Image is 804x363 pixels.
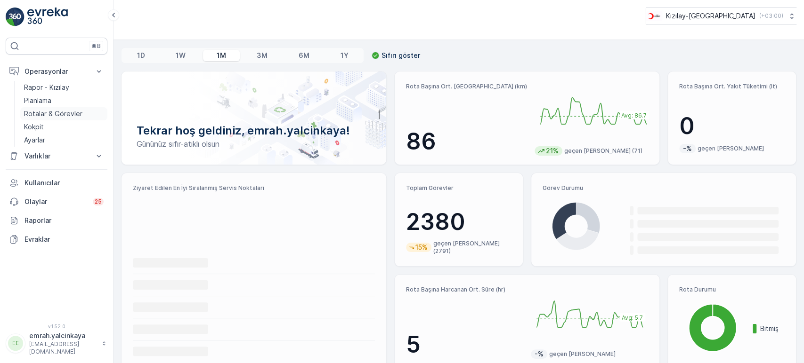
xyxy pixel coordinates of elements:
button: Varlıklar [6,147,107,166]
div: EE [8,336,23,351]
p: geçen [PERSON_NAME] [698,145,764,152]
p: 15% [414,243,429,252]
a: Rotalar & Görevler [20,107,107,120]
p: Toplam Görevler [406,184,512,192]
p: Kızılay-[GEOGRAPHIC_DATA] [666,11,755,21]
a: Olaylar25 [6,192,107,211]
span: v 1.52.0 [6,324,107,329]
p: ( +03:00 ) [759,12,783,20]
a: Kullanıcılar [6,174,107,192]
p: Sıfırı göster [382,51,420,60]
button: EEemrah.yalcinkaya[EMAIL_ADDRESS][DOMAIN_NAME] [6,331,107,355]
p: Rota Başına Ort. Yakıt Tüketimi (lt) [679,83,785,90]
p: Görev Durumu [543,184,785,192]
p: Bitmiş [760,324,785,333]
p: 25 [95,198,102,205]
p: 21% [545,146,560,156]
a: Kokpit [20,120,107,134]
button: Operasyonlar [6,62,107,81]
p: 3M [257,51,268,60]
p: 0 [679,112,785,140]
p: -% [682,144,693,153]
a: Evraklar [6,230,107,249]
p: Rota Başına Harcanan Ort. Süre (hr) [406,286,523,293]
p: 5 [406,331,523,359]
p: 1M [217,51,226,60]
a: Raporlar [6,211,107,230]
p: 1W [176,51,186,60]
p: Ayarlar [24,135,45,145]
img: k%C4%B1z%C4%B1lay_jywRncg.png [646,11,662,21]
p: Rota Başına Ort. [GEOGRAPHIC_DATA] (km) [406,83,527,90]
p: emrah.yalcinkaya [29,331,97,340]
p: 2380 [406,208,512,236]
p: 1Y [340,51,348,60]
p: geçen [PERSON_NAME] [549,350,616,358]
p: Planlama [24,96,51,105]
p: Kokpit [24,122,44,132]
p: Evraklar [24,235,104,244]
p: [EMAIL_ADDRESS][DOMAIN_NAME] [29,340,97,355]
a: Rapor - Kızılay [20,81,107,94]
a: Planlama [20,94,107,107]
button: Kızılay-[GEOGRAPHIC_DATA](+03:00) [646,8,796,24]
p: -% [534,349,544,359]
p: Olaylar [24,197,87,206]
p: 86 [406,127,527,156]
p: 1D [137,51,145,60]
p: geçen [PERSON_NAME] (71) [564,147,642,155]
p: Kullanıcılar [24,178,104,188]
p: Varlıklar [24,151,89,161]
p: Rotalar & Görevler [24,109,82,118]
p: Gününüz sıfır-atıklı olsun [137,138,371,150]
p: Ziyaret Edilen En İyi Sıralanmış Servis Noktaları [133,184,375,192]
p: Raporlar [24,216,104,225]
p: geçen [PERSON_NAME] (2791) [433,240,512,255]
p: Tekrar hoş geldiniz, emrah.yalcinkaya! [137,123,371,138]
p: ⌘B [91,42,101,50]
p: Operasyonlar [24,67,89,76]
img: logo_light-DOdMpM7g.png [27,8,68,26]
p: Rota Durumu [679,286,785,293]
a: Ayarlar [20,134,107,147]
img: logo [6,8,24,26]
p: 6M [299,51,309,60]
p: Rapor - Kızılay [24,83,69,92]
